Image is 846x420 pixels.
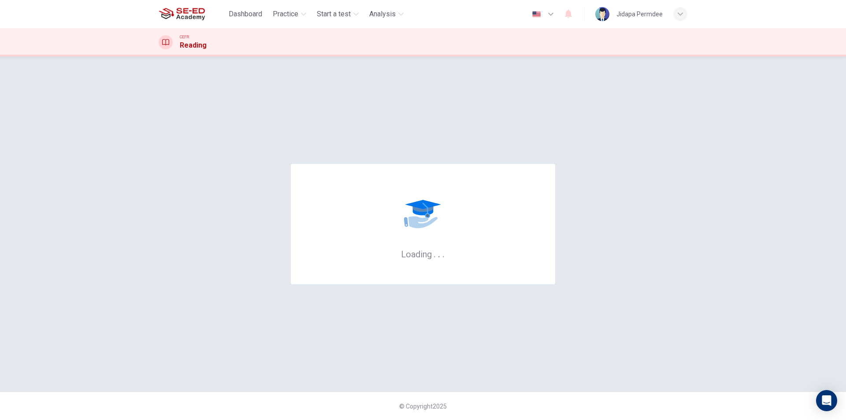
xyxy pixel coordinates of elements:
[366,6,407,22] button: Analysis
[229,9,262,19] span: Dashboard
[225,6,266,22] button: Dashboard
[816,390,837,411] div: Open Intercom Messenger
[401,248,445,260] h6: Loading
[180,40,207,51] h1: Reading
[159,5,225,23] a: SE-ED Academy logo
[159,5,205,23] img: SE-ED Academy logo
[180,34,189,40] span: CEFR
[616,9,663,19] div: Jidapa Permdee
[369,9,396,19] span: Analysis
[399,403,447,410] span: © Copyright 2025
[317,9,351,19] span: Start a test
[313,6,362,22] button: Start a test
[269,6,310,22] button: Practice
[531,11,542,18] img: en
[273,9,298,19] span: Practice
[433,246,436,260] h6: .
[438,246,441,260] h6: .
[442,246,445,260] h6: .
[595,7,609,21] img: Profile picture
